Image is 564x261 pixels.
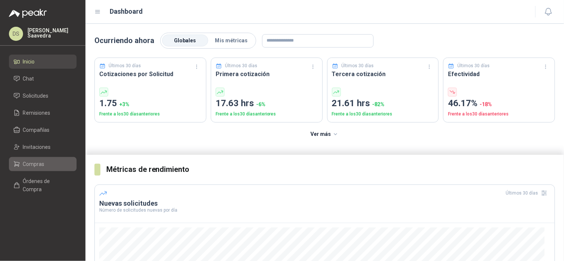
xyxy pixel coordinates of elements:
p: Últimos 30 días [225,62,257,69]
img: Logo peakr [9,9,47,18]
p: Frente a los 30 días anteriores [448,111,550,118]
p: [PERSON_NAME] Saavedra [28,28,77,38]
span: Chat [23,75,34,83]
p: Número de solicitudes nuevas por día [99,208,550,212]
p: Frente a los 30 días anteriores [216,111,318,118]
div: DS [9,27,23,41]
span: Invitaciones [23,143,51,151]
span: Mis métricas [215,37,248,43]
h3: Cotizaciones por Solicitud [99,69,202,79]
h1: Dashboard [110,6,143,17]
p: 17.63 hrs [216,97,318,111]
a: Compañías [9,123,77,137]
span: Inicio [23,58,35,66]
p: Frente a los 30 días anteriores [332,111,434,118]
a: Remisiones [9,106,77,120]
div: Últimos 30 días [506,187,550,199]
h3: Primera cotización [216,69,318,79]
a: Chat [9,72,77,86]
button: Ver más [306,127,343,142]
span: Órdenes de Compra [23,177,70,193]
p: Últimos 30 días [458,62,490,69]
span: -82 % [373,101,385,107]
span: Globales [174,37,196,43]
span: -18 % [480,101,492,107]
h3: Nuevas solicitudes [99,199,550,208]
p: 21.61 hrs [332,97,434,111]
p: Frente a los 30 días anteriores [99,111,202,118]
span: Solicitudes [23,92,49,100]
p: Ocurriendo ahora [94,35,154,46]
span: Compras [23,160,45,168]
h3: Efectividad [448,69,550,79]
p: Últimos 30 días [341,62,374,69]
h3: Métricas de rendimiento [106,164,555,175]
a: Solicitudes [9,89,77,103]
span: Remisiones [23,109,51,117]
p: 46.17% [448,97,550,111]
a: Invitaciones [9,140,77,154]
p: Últimos 30 días [109,62,141,69]
span: Compañías [23,126,50,134]
a: Inicio [9,55,77,69]
h3: Tercera cotización [332,69,434,79]
span: -6 % [256,101,265,107]
a: Compras [9,157,77,171]
p: 1.75 [99,97,202,111]
span: + 3 % [119,101,129,107]
a: Órdenes de Compra [9,174,77,196]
